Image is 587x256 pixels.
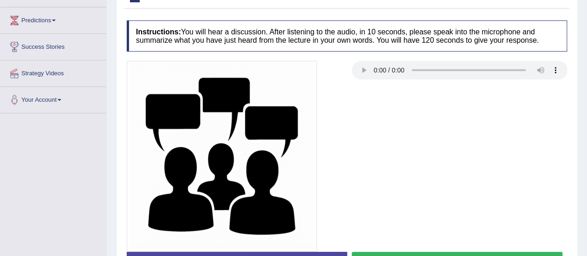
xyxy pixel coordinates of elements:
h4: You will hear a discussion. After listening to the audio, in 10 seconds, please speak into the mi... [127,20,567,52]
b: Instructions: [136,28,181,36]
a: Predictions [0,7,106,31]
a: Success Stories [0,34,106,57]
a: Your Account [0,87,106,110]
a: Strategy Videos [0,60,106,84]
